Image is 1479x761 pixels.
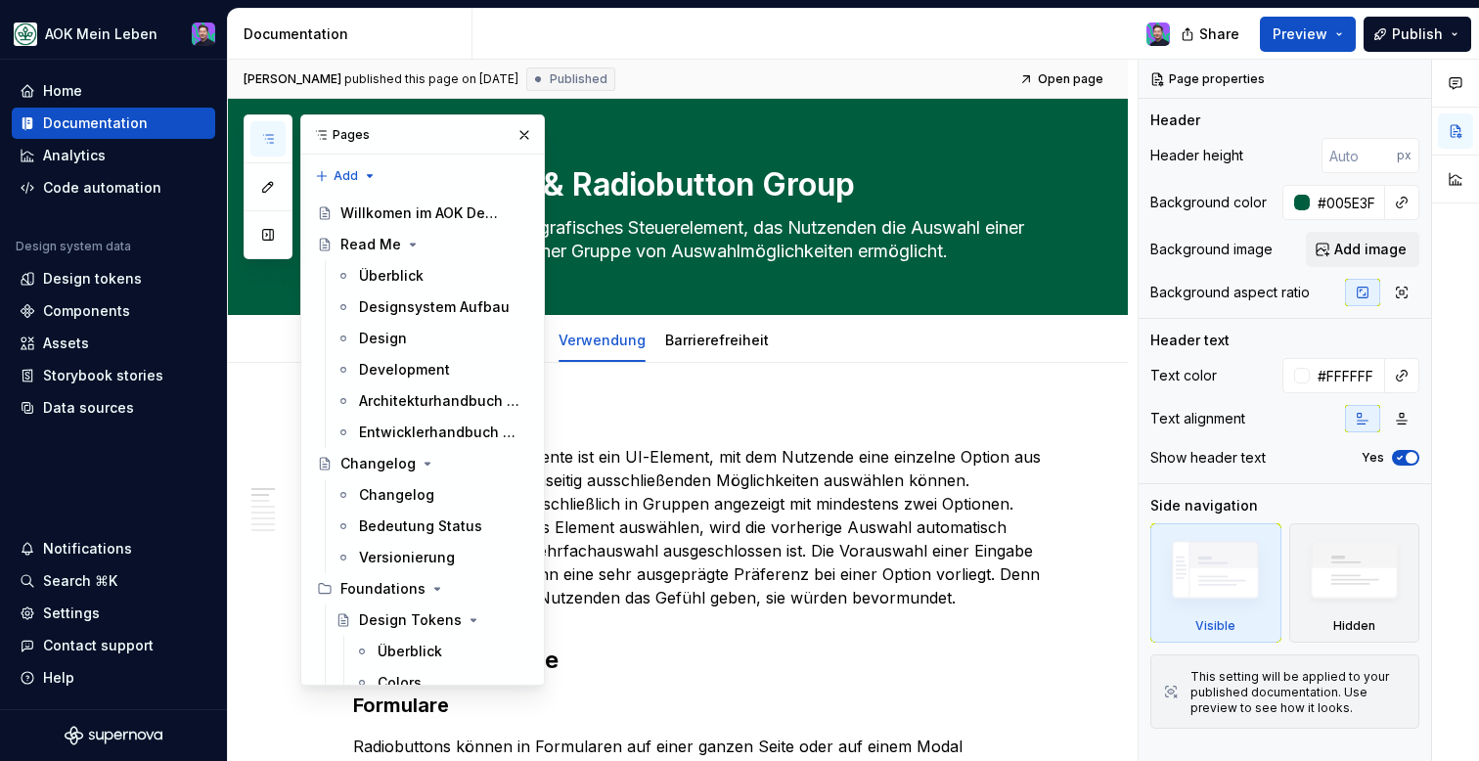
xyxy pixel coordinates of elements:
[359,391,520,411] div: Architekturhandbuch Portalrahmen
[43,636,154,655] div: Contact support
[346,636,536,667] a: Überblick
[1190,669,1407,716] div: This setting will be applied to your published documentation. Use preview to see how it looks.
[1150,283,1310,302] div: Background aspect ratio
[328,291,536,323] a: Designsystem Aufbau
[16,239,131,254] div: Design system data
[1013,66,1112,93] a: Open page
[43,571,117,591] div: Search ⌘K
[43,81,82,101] div: Home
[43,366,163,385] div: Storybook stories
[550,71,607,87] span: Published
[1334,240,1407,259] span: Add image
[665,332,769,348] a: Barrierefreiheit
[43,146,106,165] div: Analytics
[43,539,132,559] div: Notifications
[328,511,536,542] a: Bedeutung Status
[340,235,401,254] div: Read Me
[1199,24,1239,44] span: Share
[1150,331,1230,350] div: Header text
[14,22,37,46] img: df5db9ef-aba0-4771-bf51-9763b7497661.png
[1310,185,1385,220] input: Auto
[1150,240,1273,259] div: Background image
[378,642,442,661] div: Überblick
[43,604,100,623] div: Settings
[328,385,536,417] a: Architekturhandbuch Portalrahmen
[309,448,536,479] a: Changelog
[43,178,161,198] div: Code automation
[43,334,89,353] div: Assets
[65,726,162,745] svg: Supernova Logo
[1038,71,1103,87] span: Open page
[340,454,416,473] div: Changelog
[12,295,215,327] a: Components
[328,323,536,354] a: Design
[359,266,424,286] div: Überblick
[359,516,482,536] div: Bedeutung Status
[12,533,215,564] button: Notifications
[43,269,142,289] div: Design tokens
[359,297,510,317] div: Designsystem Aufbau
[12,630,215,661] button: Contact support
[1322,138,1397,173] input: Auto
[359,329,407,348] div: Design
[1150,111,1200,130] div: Header
[43,668,74,688] div: Help
[12,172,215,203] a: Code automation
[657,319,777,360] div: Barrierefreiheit
[43,398,134,418] div: Data sources
[1146,22,1170,46] img: Samuel
[301,115,544,155] div: Pages
[328,260,536,291] a: Überblick
[12,108,215,139] a: Documentation
[551,319,653,360] div: Verwendung
[309,229,536,260] a: Read Me
[192,22,215,46] img: Samuel
[1150,409,1245,428] div: Text alignment
[349,161,1046,208] textarea: Radiobutton & Radiobutton Group
[328,354,536,385] a: Development
[353,692,1050,719] h3: Formulare
[1362,450,1384,466] label: Yes
[349,212,1046,267] textarea: Ein Radiobutton ist ein grafisches Steuerelement, das Nutzenden die Auswahl einer einzelnen Optio...
[1364,17,1471,52] button: Publish
[346,667,536,698] a: Colors
[12,392,215,424] a: Data sources
[1310,358,1385,393] input: Auto
[378,673,422,693] div: Colors
[1289,523,1420,643] div: Hidden
[1260,17,1356,52] button: Preview
[353,445,1050,609] p: Die Radiobutton-Komponente ist ein UI-Element, mit dem Nutzende eine einzelne Option aus einer Li...
[12,75,215,107] a: Home
[1171,17,1252,52] button: Share
[244,71,341,87] span: [PERSON_NAME]
[1195,618,1235,634] div: Visible
[1150,146,1243,165] div: Header height
[1392,24,1443,44] span: Publish
[359,548,455,567] div: Versionierung
[1150,496,1258,515] div: Side navigation
[244,24,464,44] div: Documentation
[12,328,215,359] a: Assets
[334,168,358,184] span: Add
[12,140,215,171] a: Analytics
[1333,618,1375,634] div: Hidden
[359,423,520,442] div: Entwicklerhandbuch Portalrahmen
[43,113,148,133] div: Documentation
[12,565,215,597] button: Search ⌘K
[1150,523,1281,643] div: Visible
[1150,448,1266,468] div: Show header text
[45,24,157,44] div: AOK Mein Leben
[12,662,215,694] button: Help
[12,360,215,391] a: Storybook stories
[328,604,536,636] a: Design Tokens
[1273,24,1327,44] span: Preview
[1306,232,1419,267] button: Add image
[359,360,450,380] div: Development
[328,542,536,573] a: Versionierung
[359,485,434,505] div: Changelog
[340,203,502,223] div: Willkomen im AOK Designsystem!
[353,645,1050,676] h2: Anwendungsfälle
[4,13,223,55] button: AOK Mein LebenSamuel
[359,610,462,630] div: Design Tokens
